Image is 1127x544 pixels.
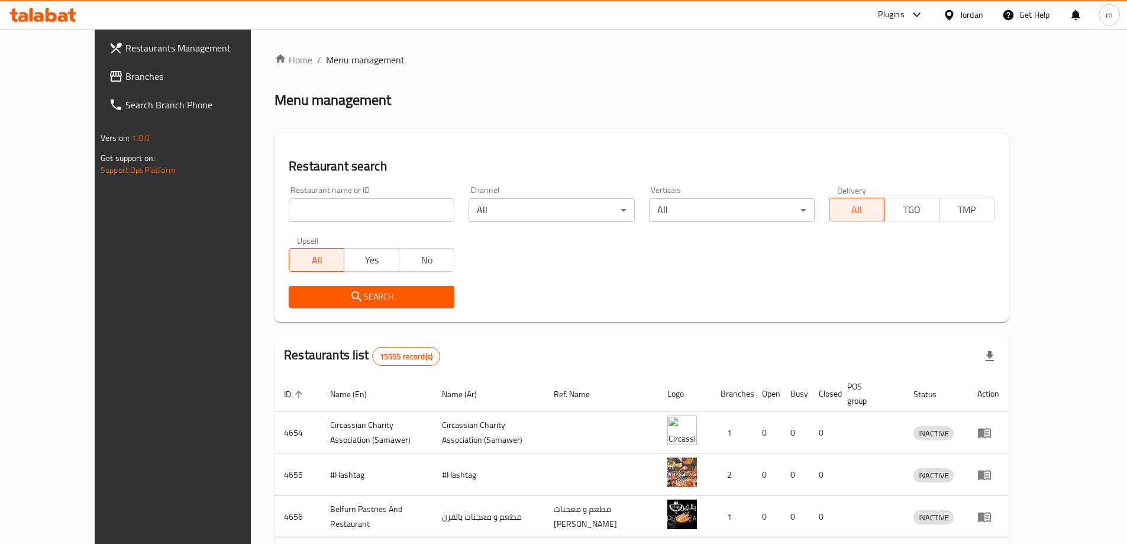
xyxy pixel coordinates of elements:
td: 0 [809,412,838,454]
h2: Restaurants list [284,346,440,366]
span: m [1106,8,1113,21]
span: Branches [125,69,273,83]
button: All [289,248,344,272]
td: مطعم و معجنات بالفرن [432,496,544,538]
span: POS group [847,379,890,408]
span: No [404,252,450,269]
div: Plugins [878,8,904,22]
th: Busy [781,376,809,412]
td: 0 [753,454,781,496]
span: Ref. Name [554,387,605,401]
div: Menu [977,426,999,440]
td: 0 [753,412,781,454]
span: Status [913,387,952,401]
td: 1 [711,496,753,538]
td: ​Circassian ​Charity ​Association​ (Samawer) [432,412,544,454]
th: Open [753,376,781,412]
h2: Menu management [275,91,391,110]
div: INACTIVE [913,426,954,440]
span: 1.0.0 [131,130,150,146]
img: ​Circassian ​Charity ​Association​ (Samawer) [667,416,697,445]
span: Name (Ar) [442,387,492,401]
label: Upsell [297,236,319,244]
a: Home [275,53,312,67]
h2: Restaurant search [289,157,994,175]
span: INACTIVE [913,427,954,440]
button: No [399,248,454,272]
span: Yes [349,252,395,269]
span: INACTIVE [913,511,954,524]
div: All [649,198,815,222]
td: 0 [781,496,809,538]
td: #Hashtag [321,454,432,496]
span: All [294,252,340,269]
span: Get support on: [101,150,155,166]
label: Delivery [837,186,867,194]
button: TGO [884,198,939,221]
td: #Hashtag [432,454,544,496]
td: 0 [809,454,838,496]
span: Search Branch Phone [125,98,273,112]
div: Menu [977,468,999,482]
th: Logo [658,376,711,412]
td: 4656 [275,496,321,538]
td: 4654 [275,412,321,454]
span: Search [298,289,445,304]
div: INACTIVE [913,468,954,482]
td: 2 [711,454,753,496]
span: All [834,201,880,218]
td: 0 [781,454,809,496]
img: Belfurn Pastries And Restaurant [667,500,697,529]
td: 4655 [275,454,321,496]
td: 0 [753,496,781,538]
td: ​Circassian ​Charity ​Association​ (Samawer) [321,412,432,454]
button: Yes [344,248,399,272]
div: All [469,198,634,222]
div: Jordan [960,8,983,21]
span: TMP [944,201,990,218]
th: Action [968,376,1009,412]
button: TMP [939,198,994,221]
span: Version: [101,130,130,146]
td: 0 [781,412,809,454]
button: All [829,198,884,221]
div: INACTIVE [913,510,954,524]
a: Restaurants Management [99,34,283,62]
span: TGO [889,201,935,218]
td: 0 [809,496,838,538]
a: Branches [99,62,283,91]
td: مطعم و معجنات [PERSON_NAME] [544,496,658,538]
span: Restaurants Management [125,41,273,55]
td: 1 [711,412,753,454]
span: 15555 record(s) [373,351,440,362]
input: Search for restaurant name or ID.. [289,198,454,222]
img: #Hashtag [667,458,697,487]
th: Branches [711,376,753,412]
button: Search [289,286,454,308]
span: INACTIVE [913,469,954,482]
span: ID [284,387,306,401]
span: Menu management [326,53,405,67]
td: Belfurn Pastries And Restaurant [321,496,432,538]
span: Name (En) [330,387,382,401]
a: Support.OpsPlatform [101,162,176,178]
li: / [317,53,321,67]
div: Export file [976,342,1004,371]
a: Search Branch Phone [99,91,283,119]
div: Total records count [372,347,440,366]
nav: breadcrumb [275,53,1009,67]
div: Menu [977,510,999,524]
th: Closed [809,376,838,412]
